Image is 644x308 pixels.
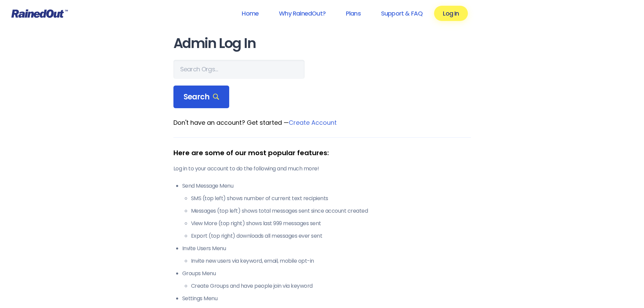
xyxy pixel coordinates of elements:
a: Home [233,6,267,21]
li: Export (top right) downloads all messages ever sent [191,232,471,240]
li: SMS (top left) shows number of current text recipients [191,194,471,203]
li: Create Groups and have people join via keyword [191,282,471,290]
a: Create Account [289,118,337,127]
li: Invite new users via keyword, email, mobile opt-in [191,257,471,265]
div: Search [173,86,230,109]
p: Log in to your account to do the following and much more! [173,165,471,173]
li: Send Message Menu [182,182,471,240]
li: Invite Users Menu [182,244,471,265]
li: Groups Menu [182,269,471,290]
li: View More (top right) shows last 999 messages sent [191,219,471,228]
span: Search [184,92,219,102]
a: Plans [337,6,369,21]
input: Search Orgs… [173,60,305,79]
div: Here are some of our most popular features: [173,148,471,158]
a: Log In [434,6,468,21]
a: Support & FAQ [372,6,431,21]
li: Messages (top left) shows total messages sent since account created [191,207,471,215]
a: Why RainedOut? [270,6,334,21]
h1: Admin Log In [173,36,471,51]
